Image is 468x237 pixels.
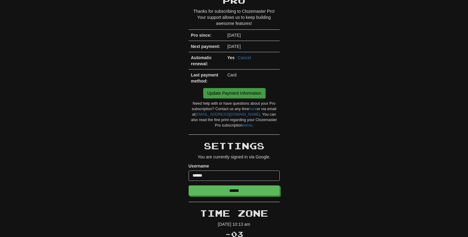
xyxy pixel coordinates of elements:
h2: Time Zone [189,208,280,218]
strong: Last payment method: [191,73,218,83]
div: Need help with or have questions about your Pro subscription? Contact us any time or via email at... [189,101,280,128]
td: [DATE] [225,41,280,52]
p: Thanks for subscribing to Clozemaster Pro! Your support allows us to keep building awesome features! [189,8,280,26]
a: below [242,123,252,127]
p: [DATE] 10:13 am [189,221,280,227]
a: here [249,107,257,111]
td: Card [225,69,280,87]
a: [EMAIL_ADDRESS][DOMAIN_NAME] [195,112,260,117]
a: Cancel [238,55,251,61]
strong: Yes [227,55,235,60]
h2: Settings [189,141,280,151]
strong: Pro since: [191,33,212,38]
strong: Next payment: [191,44,220,49]
a: Update Payment Information [203,88,265,98]
label: Username [189,163,209,169]
strong: Automatic renewal: [191,55,212,66]
td: [DATE] [225,30,280,41]
p: You are currently signed in via Google. [189,154,280,160]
